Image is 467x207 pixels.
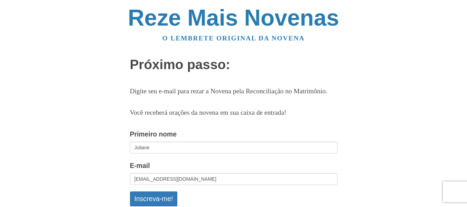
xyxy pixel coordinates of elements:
font: Primeiro nome [130,130,177,138]
a: O lembrete original da novena [162,35,305,42]
font: Digite seu e-mail para rezar a Novena pela Reconciliação no Matrimônio. [130,87,327,95]
a: Reze Mais Novenas [128,5,339,30]
font: E-mail [130,162,150,169]
input: Opcional [130,142,337,153]
font: Próximo passo: [130,57,230,72]
font: Inscreva-me! [134,195,173,203]
button: Inscreva-me! [130,191,178,206]
font: Você receberá orações da novena em sua caixa de entrada! [130,109,287,116]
